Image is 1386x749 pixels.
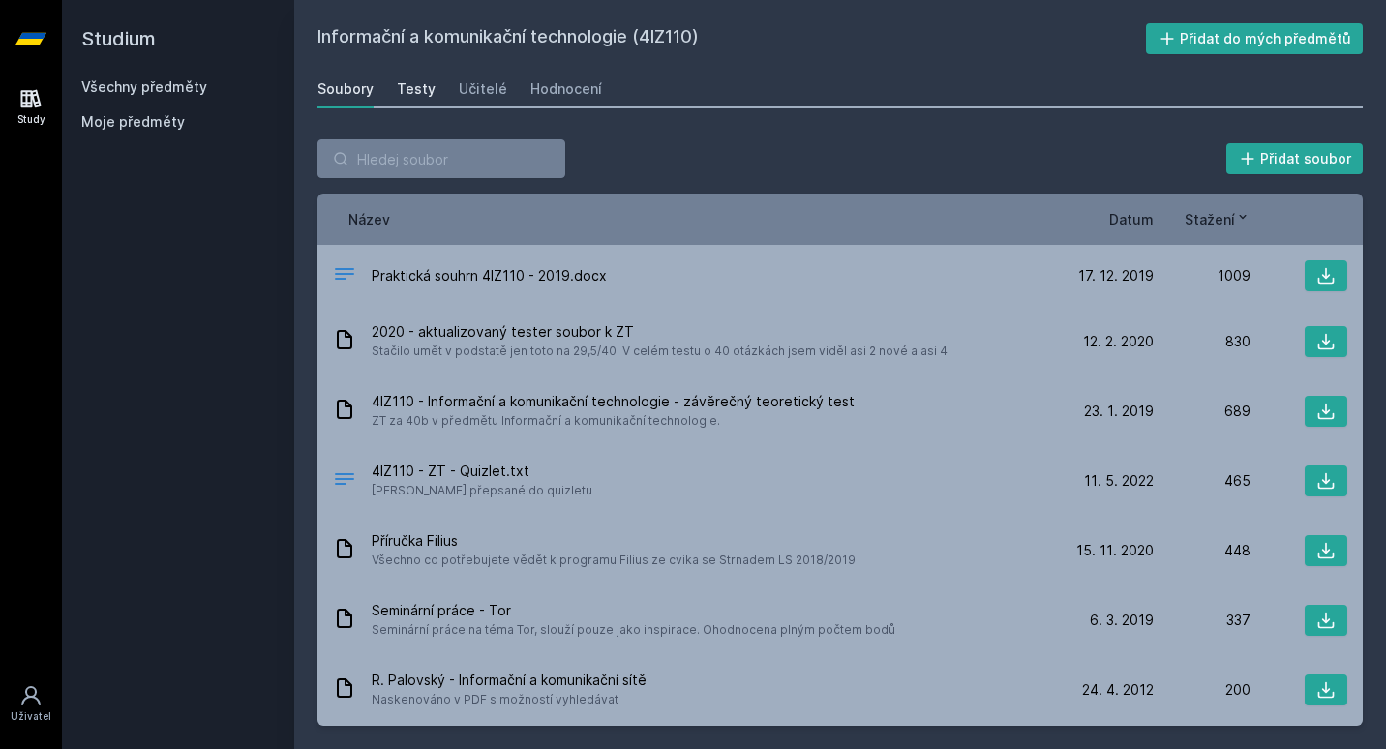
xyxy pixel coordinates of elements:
button: Datum [1109,209,1154,229]
span: Stažení [1185,209,1235,229]
a: Soubory [317,70,374,108]
div: Uživatel [11,709,51,724]
span: R. Palovský - Informační a komunikační sítě [372,671,647,690]
span: 17. 12. 2019 [1078,266,1154,285]
button: Přidat soubor [1226,143,1364,174]
div: Hodnocení [530,79,602,99]
span: 2020 - aktualizovaný tester soubor k ZT [372,322,948,342]
span: 6. 3. 2019 [1090,611,1154,630]
span: Praktická souhrn 4IZ110 - 2019.docx [372,266,607,285]
div: Testy [397,79,436,99]
div: 465 [1154,471,1250,491]
div: 337 [1154,611,1250,630]
a: Study [4,77,58,136]
div: TXT [333,467,356,495]
span: Moje předměty [81,112,185,132]
span: 24. 4. 2012 [1082,680,1154,700]
a: Všechny předměty [81,78,207,95]
div: 200 [1154,680,1250,700]
a: Uživatel [4,674,58,734]
input: Hledej soubor [317,139,565,178]
div: 1009 [1154,266,1250,285]
span: Příručka Filius [372,531,856,551]
button: Stažení [1185,209,1250,229]
span: Všechno co potřebujete vědět k programu Filius ze cvika se Strnadem LS 2018/2019 [372,551,856,570]
div: 830 [1154,332,1250,351]
button: Název [348,209,390,229]
span: [PERSON_NAME] přepsané do quizletu [372,481,592,500]
span: Seminární práce - Tor [372,601,895,620]
span: Naskenováno v PDF s možností vyhledávat [372,690,647,709]
a: Učitelé [459,70,507,108]
div: Soubory [317,79,374,99]
div: Study [17,112,45,127]
a: Testy [397,70,436,108]
div: 689 [1154,402,1250,421]
div: DOCX [333,262,356,290]
button: Přidat do mých předmětů [1146,23,1364,54]
span: 12. 2. 2020 [1083,332,1154,351]
span: 4IZ110 - Informační a komunikační technologie - závěrečný teoretický test [372,392,855,411]
h2: Informační a komunikační technologie (4IZ110) [317,23,1146,54]
a: Hodnocení [530,70,602,108]
span: 15. 11. 2020 [1076,541,1154,560]
span: Stačilo umět v podstatě jen toto na 29,5/40. V celém testu o 40 otázkách jsem viděl asi 2 nové a ... [372,342,948,361]
span: ZT za 40b v předmětu Informační a komunikační technologie. [372,411,855,431]
span: 11. 5. 2022 [1084,471,1154,491]
div: Učitelé [459,79,507,99]
span: 4IZ110 - ZT - Quizlet.txt [372,462,592,481]
span: 23. 1. 2019 [1084,402,1154,421]
span: Seminární práce na téma Tor, slouží pouze jako inspirace. Ohodnocena plným počtem bodů [372,620,895,640]
div: 448 [1154,541,1250,560]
